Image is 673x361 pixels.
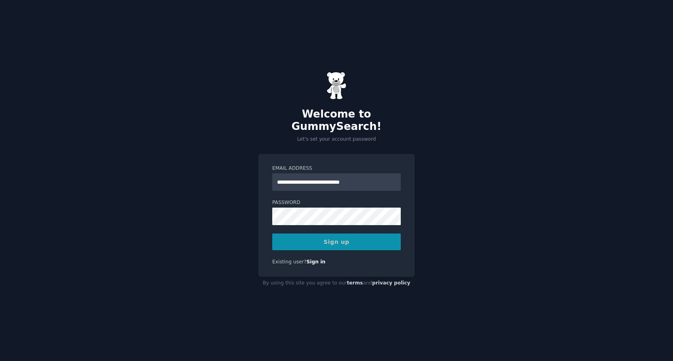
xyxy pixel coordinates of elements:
[258,108,415,133] h2: Welcome to GummySearch!
[272,199,401,206] label: Password
[347,280,363,286] a: terms
[258,277,415,290] div: By using this site you agree to our and
[372,280,410,286] a: privacy policy
[272,165,401,172] label: Email Address
[272,259,307,265] span: Existing user?
[327,72,346,100] img: Gummy Bear
[307,259,326,265] a: Sign in
[258,136,415,143] p: Let's set your account password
